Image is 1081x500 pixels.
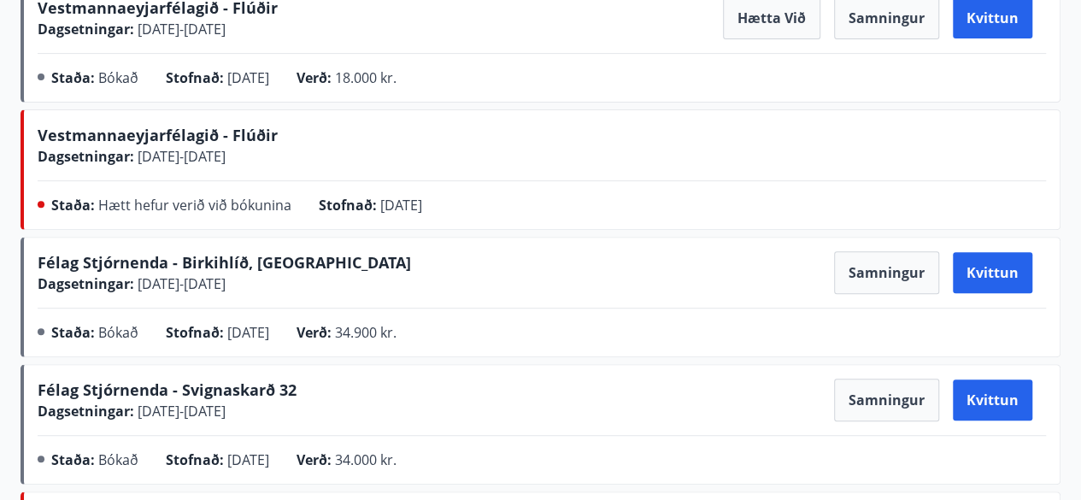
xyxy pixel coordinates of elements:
span: Verð : [297,68,332,87]
span: Stofnað : [166,323,224,342]
span: Verð : [297,323,332,342]
span: 18.000 kr. [335,68,397,87]
span: Bókað [98,450,138,469]
button: Kvittun [953,252,1032,293]
span: Staða : [51,450,95,469]
span: [DATE] - [DATE] [134,402,226,421]
button: Kvittun [953,379,1032,421]
span: [DATE] [227,450,269,469]
span: [DATE] - [DATE] [134,20,226,38]
span: Dagsetningar : [38,147,134,166]
span: Stofnað : [166,450,224,469]
span: [DATE] - [DATE] [134,274,226,293]
span: [DATE] - [DATE] [134,147,226,166]
span: [DATE] [227,68,269,87]
span: Bókað [98,68,138,87]
span: Verð : [297,450,332,469]
span: 34.000 kr. [335,450,397,469]
span: 34.900 kr. [335,323,397,342]
span: [DATE] [380,196,422,215]
span: Dagsetningar : [38,402,134,421]
span: Bókað [98,323,138,342]
span: Hætt hefur verið við bókunina [98,196,291,215]
span: [DATE] [227,323,269,342]
button: Samningur [834,251,939,294]
span: Félag Stjórnenda - Birkihlíð, [GEOGRAPHIC_DATA] [38,252,411,273]
span: Staða : [51,68,95,87]
span: Dagsetningar : [38,274,134,293]
span: Staða : [51,196,95,215]
span: Staða : [51,323,95,342]
button: Samningur [834,379,939,421]
span: Stofnað : [166,68,224,87]
span: Stofnað : [319,196,377,215]
span: Dagsetningar : [38,20,134,38]
span: Vestmannaeyjarfélagið - Flúðir [38,125,278,145]
span: Félag Stjórnenda - Svignaskarð 32 [38,379,297,400]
